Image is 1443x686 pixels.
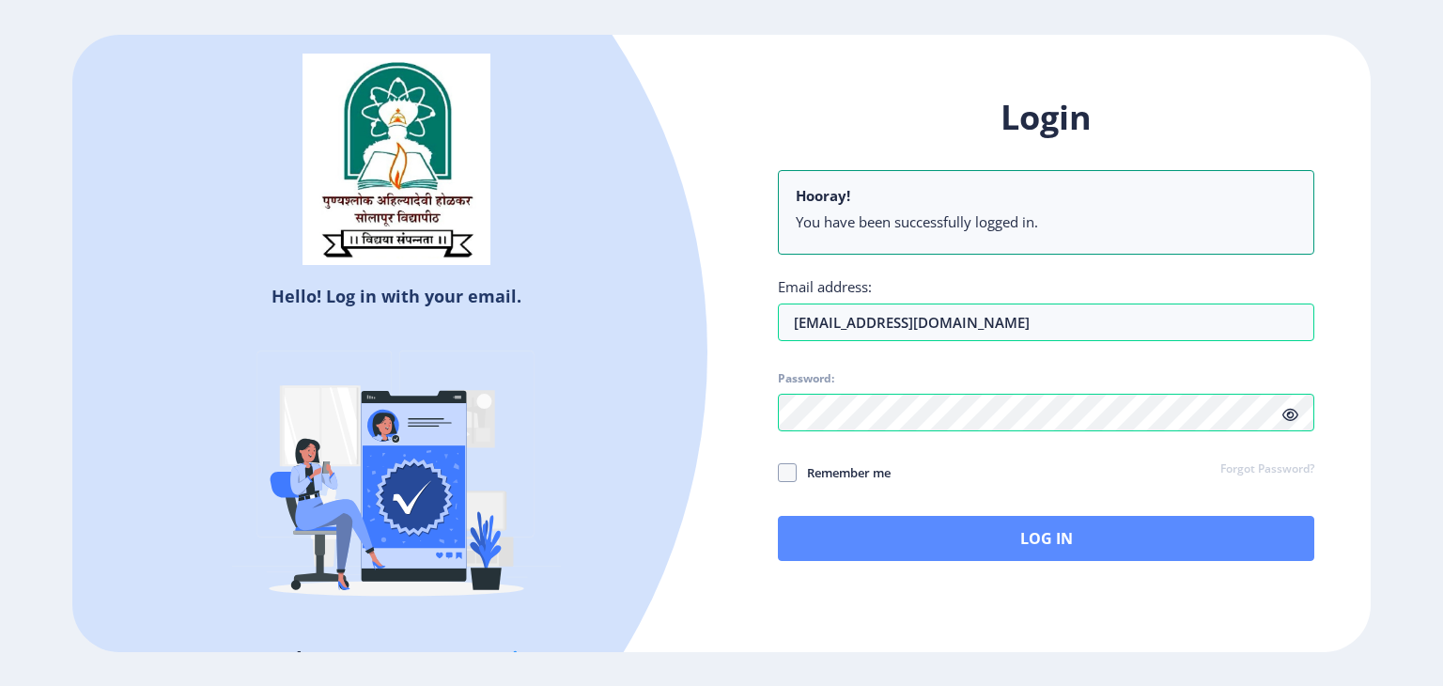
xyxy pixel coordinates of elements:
[1220,461,1314,478] a: Forgot Password?
[474,645,560,673] a: Register
[796,212,1296,231] li: You have been successfully logged in.
[778,304,1314,341] input: Email address
[86,644,707,674] h5: Don't have an account?
[797,461,891,484] span: Remember me
[778,95,1314,140] h1: Login
[232,315,561,644] img: Verified-rafiki.svg
[778,516,1314,561] button: Log In
[778,371,834,386] label: Password:
[796,186,850,205] b: Hooray!
[778,277,872,296] label: Email address:
[303,54,490,266] img: sulogo.png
